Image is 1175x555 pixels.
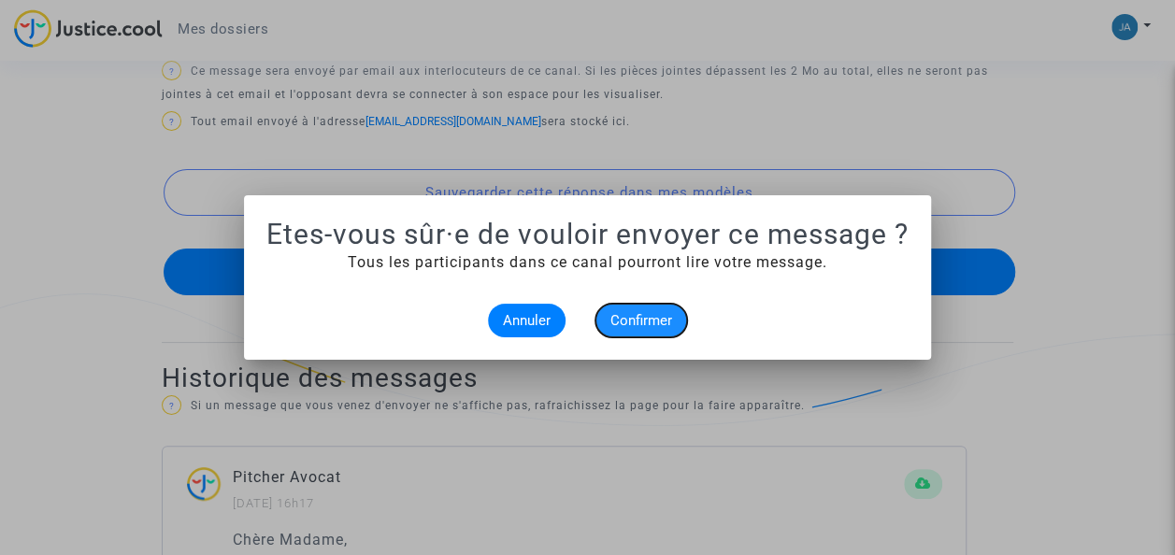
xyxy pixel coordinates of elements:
[610,312,672,329] span: Confirmer
[503,312,551,329] span: Annuler
[595,304,687,337] button: Confirmer
[266,218,909,251] h1: Etes-vous sûr·e de vouloir envoyer ce message ?
[348,253,827,271] span: Tous les participants dans ce canal pourront lire votre message.
[488,304,566,337] button: Annuler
